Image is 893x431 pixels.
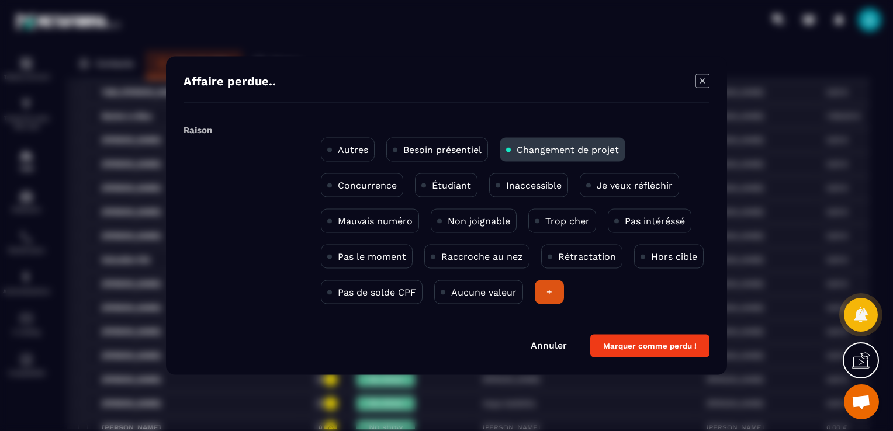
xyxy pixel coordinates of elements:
div: Ouvrir le chat [844,384,879,419]
p: Pas de solde CPF [338,287,416,298]
p: Raccroche au nez [441,251,523,262]
button: Marquer comme perdu ! [590,335,709,357]
p: Inaccessible [506,180,562,191]
p: Aucune valeur [451,287,517,298]
p: Je veux réfléchir [597,180,673,191]
p: Changement de projet [517,144,619,155]
div: + [535,280,564,304]
p: Mauvais numéro [338,215,413,227]
p: Étudiant [432,180,471,191]
p: Concurrence [338,180,397,191]
p: Pas intéréssé [625,215,685,227]
p: Rétractation [558,251,616,262]
p: Hors cible [651,251,697,262]
a: Annuler [531,340,567,351]
h4: Affaire perdue.. [184,74,276,91]
p: Besoin présentiel [403,144,482,155]
p: Trop cher [545,215,590,227]
p: Non joignable [448,215,510,227]
p: Pas le moment [338,251,406,262]
p: Autres [338,144,368,155]
label: Raison [184,125,212,135]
